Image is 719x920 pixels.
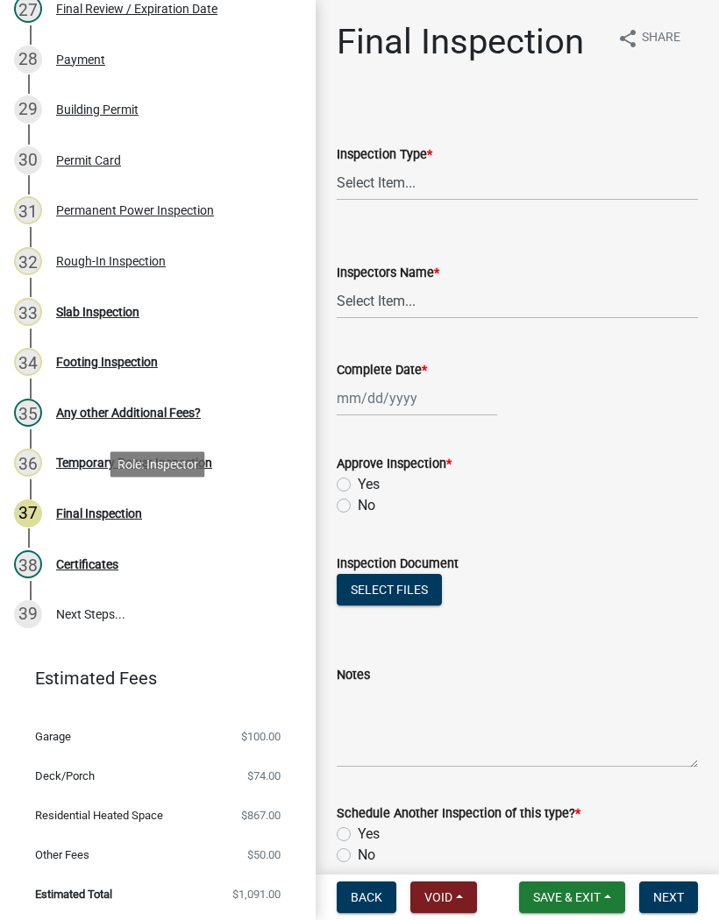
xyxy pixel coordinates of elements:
[14,348,42,376] div: 34
[35,810,163,821] span: Residential Heated Space
[14,499,42,527] div: 37
[358,824,380,845] label: Yes
[642,28,680,49] span: Share
[337,149,432,161] label: Inspection Type
[14,449,42,477] div: 36
[56,204,214,216] div: Permanent Power Inspection
[14,146,42,174] div: 30
[653,890,684,904] span: Next
[337,669,370,682] label: Notes
[247,770,281,782] span: $74.00
[14,96,42,124] div: 29
[14,196,42,224] div: 31
[337,458,452,471] label: Approve Inspection
[351,890,382,904] span: Back
[35,888,112,900] span: Estimated Total
[56,154,121,166] div: Permit Card
[56,507,142,520] div: Final Inspection
[56,558,118,570] div: Certificates
[56,356,158,368] div: Footing Inspection
[56,407,201,419] div: Any other Additional Fees?
[14,550,42,578] div: 38
[241,810,281,821] span: $867.00
[14,46,42,74] div: 28
[35,849,89,860] span: Other Fees
[247,849,281,860] span: $50.00
[56,456,212,469] div: Temporary Power Inspection
[56,306,139,318] div: Slab Inspection
[241,731,281,742] span: $100.00
[35,731,71,742] span: Garage
[14,661,288,696] a: Estimated Fees
[14,298,42,326] div: 33
[337,364,427,377] label: Complete Date
[337,574,442,605] button: Select files
[14,247,42,275] div: 32
[56,3,217,15] div: Final Review / Expiration Date
[337,808,580,820] label: Schedule Another Inspection of this type?
[410,881,477,913] button: Void
[337,380,497,416] input: mm/dd/yyyy
[337,21,584,63] h1: Final Inspection
[424,890,452,904] span: Void
[14,600,42,628] div: 39
[56,53,105,66] div: Payment
[358,845,375,866] label: No
[639,881,698,913] button: Next
[617,28,638,49] i: share
[358,474,380,495] label: Yes
[35,770,95,782] span: Deck/Porch
[358,495,375,516] label: No
[603,21,694,55] button: shareShare
[337,558,459,570] label: Inspection Document
[56,103,139,116] div: Building Permit
[533,890,601,904] span: Save & Exit
[56,255,166,267] div: Rough-In Inspection
[337,267,439,280] label: Inspectors Name
[110,451,205,477] div: Role: Inspector
[519,881,625,913] button: Save & Exit
[14,399,42,427] div: 35
[232,888,281,900] span: $1,091.00
[337,881,396,913] button: Back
